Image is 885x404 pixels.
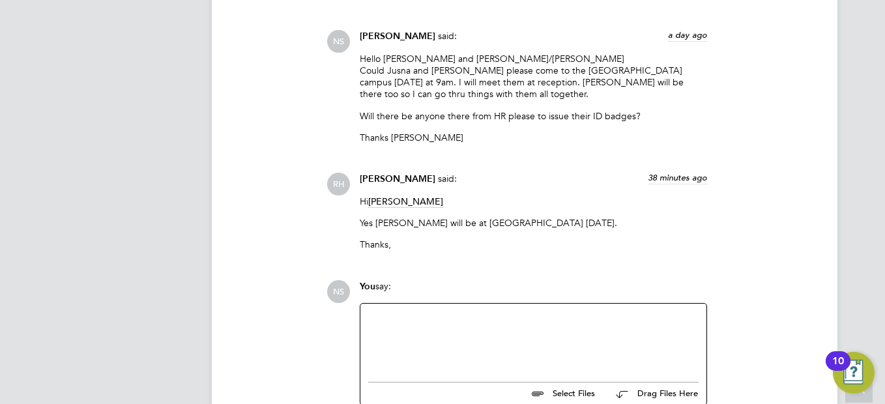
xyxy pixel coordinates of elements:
span: [PERSON_NAME] [360,173,435,184]
span: 38 minutes ago [648,172,707,183]
div: 10 [832,361,844,378]
span: You [360,281,375,292]
span: said: [438,30,457,42]
button: Open Resource Center, 10 new notifications [833,352,875,394]
span: said: [438,173,457,184]
div: say: [360,280,707,303]
span: NS [327,280,350,303]
p: Thanks [PERSON_NAME] [360,132,707,143]
span: RH [327,173,350,195]
p: Hi [360,195,707,207]
p: Will there be anyone there from HR please to issue their ID badges? [360,110,707,122]
span: NS [327,30,350,53]
p: Hello [PERSON_NAME] and [PERSON_NAME]/[PERSON_NAME] Could Jusna and [PERSON_NAME] please come to ... [360,53,707,100]
span: a day ago [668,29,707,40]
p: Yes [PERSON_NAME] will be at [GEOGRAPHIC_DATA] [DATE]. [360,217,707,229]
span: [PERSON_NAME] [360,31,435,42]
p: Thanks, [360,238,707,250]
span: [PERSON_NAME] [368,195,443,208]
